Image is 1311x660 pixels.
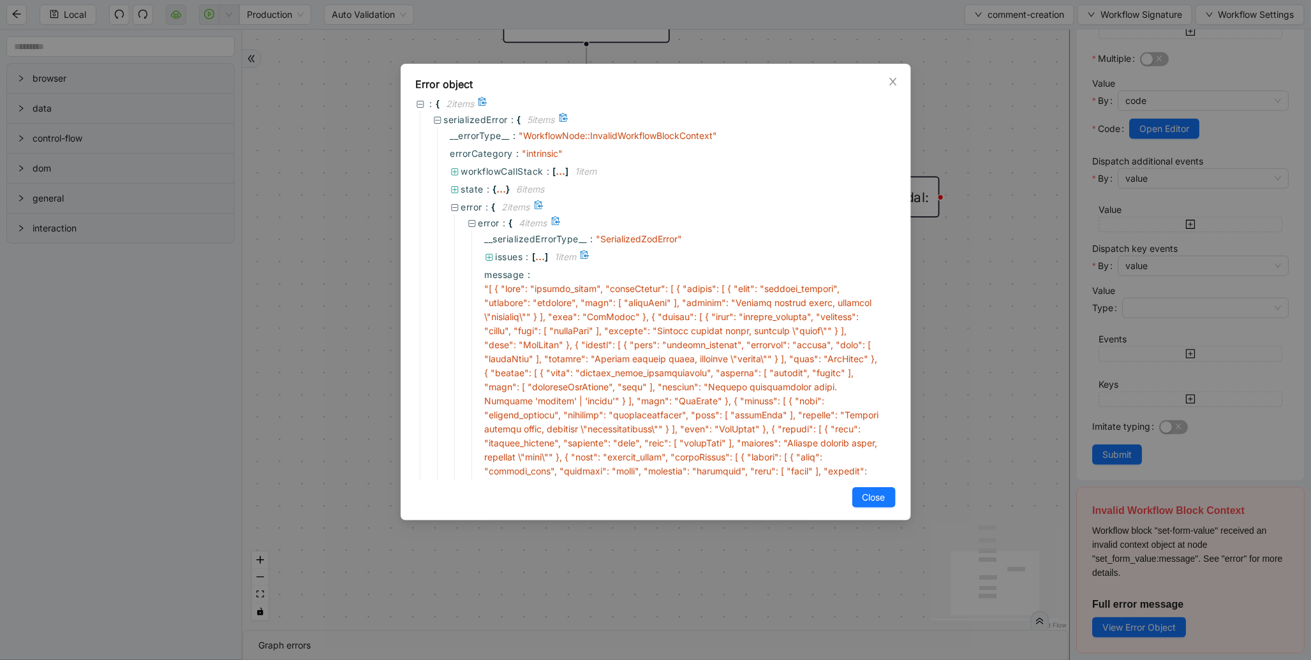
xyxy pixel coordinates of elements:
span: " SerializedZodError " [596,233,682,244]
span: 2 item s [502,202,530,212]
span: } [507,182,510,196]
span: { [436,97,440,111]
span: ] [545,250,548,264]
span: close [888,77,898,87]
span: __errorType__ [450,129,510,143]
span: __serializedErrorType__ [485,232,588,246]
button: Close [886,75,900,89]
span: " intrinsic " [522,148,563,159]
span: state [461,184,484,194]
span: Close [863,490,885,504]
span: 4 item s [519,217,547,228]
span: { [517,113,521,127]
span: { [493,182,497,196]
span: " WorkflowNode::InvalidWorkflowBlockContext " [519,130,717,141]
span: : [590,232,593,246]
button: Close [852,487,896,508]
span: : [485,200,489,214]
span: : [511,113,514,127]
span: 2 item s [446,98,474,109]
span: 6 item s [517,184,545,194]
span: [ [553,165,556,179]
span: : [526,250,530,264]
span: : [513,129,515,143]
span: Copy to clipboard [551,216,563,230]
span: : [503,216,506,230]
span: 1 item [554,251,576,262]
div: ... [556,168,566,174]
span: : [430,97,433,111]
div: Error object [416,77,896,92]
span: ] [566,165,569,179]
span: Copy to clipboard [580,250,591,264]
span: message [485,268,525,282]
span: error [478,217,500,228]
span: 5 item s [528,114,555,125]
span: Copy to clipboard [534,200,545,214]
span: : [528,268,530,282]
span: : [487,182,490,196]
span: 1 item [575,166,597,177]
span: : [547,165,550,179]
div: ... [535,253,545,260]
div: ... [497,186,507,192]
span: issues [496,251,523,262]
span: Copy to clipboard [478,97,489,111]
span: : [516,147,519,161]
span: Copy to clipboard [559,113,570,127]
span: { [509,216,513,230]
span: { [492,200,496,214]
span: workflowCallStack [461,166,544,177]
span: errorCategory [450,147,514,161]
span: error [461,202,483,212]
span: [ [532,250,535,264]
span: serializedError [444,114,508,125]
